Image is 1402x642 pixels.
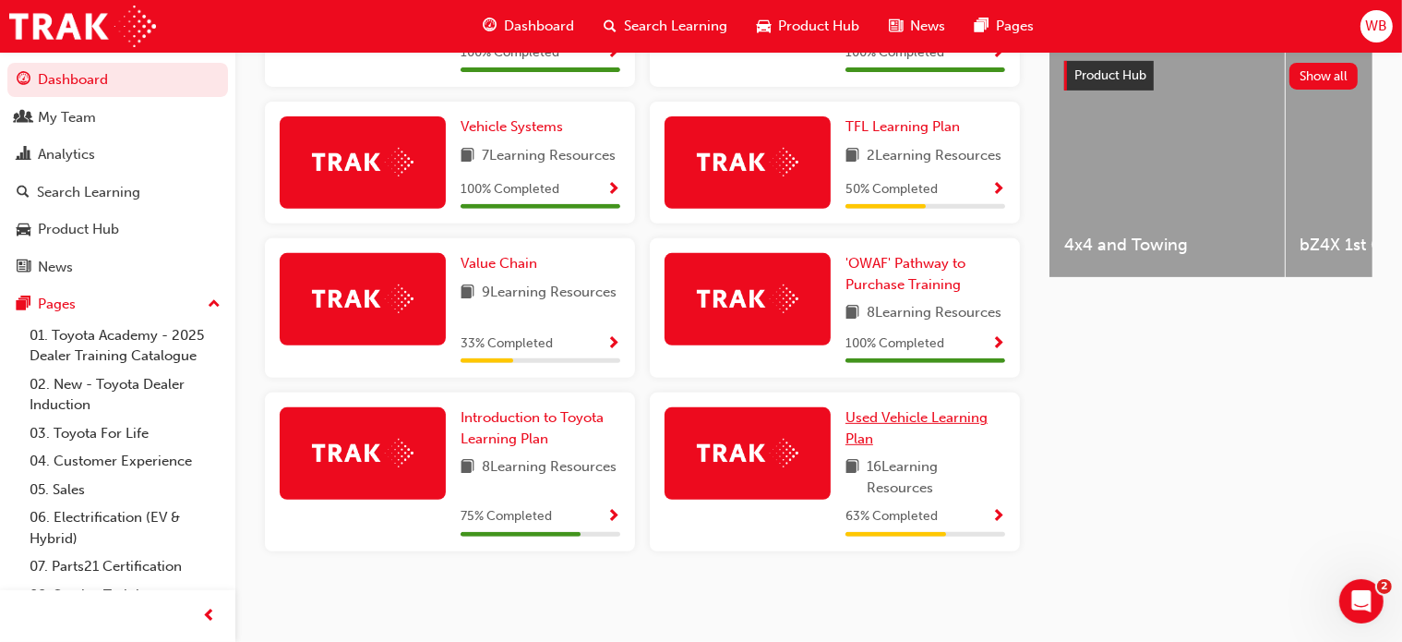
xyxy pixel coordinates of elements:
button: WB [1360,10,1393,42]
a: 01. Toyota Academy - 2025 Dealer Training Catalogue [22,321,228,370]
img: Trak [697,285,798,313]
span: guage-icon [17,72,30,89]
span: Show Progress [991,509,1005,526]
span: 100 % Completed [845,333,944,355]
span: Dashboard [504,16,574,37]
button: Show all [1289,63,1359,90]
span: chart-icon [17,147,30,164]
button: Show Progress [991,505,1005,528]
a: guage-iconDashboard [468,7,589,45]
div: Product Hub [38,219,119,240]
span: 8 Learning Resources [867,302,1001,325]
span: car-icon [757,15,771,38]
span: 8 Learning Resources [482,456,617,479]
a: Used Vehicle Learning Plan [845,407,1005,449]
img: Trak [9,6,156,47]
span: Show Progress [991,336,1005,353]
span: Used Vehicle Learning Plan [845,409,988,447]
a: Introduction to Toyota Learning Plan [461,407,620,449]
span: search-icon [17,185,30,201]
span: pages-icon [975,15,989,38]
span: book-icon [845,302,859,325]
div: Search Learning [37,182,140,203]
span: 100 % Completed [461,179,559,200]
span: Vehicle Systems [461,118,563,135]
a: Value Chain [461,253,545,274]
span: Search Learning [624,16,727,37]
a: news-iconNews [874,7,960,45]
span: book-icon [845,145,859,168]
button: Show Progress [991,42,1005,65]
span: Show Progress [606,182,620,199]
button: Show Progress [606,333,620,356]
span: Product Hub [1074,67,1146,83]
span: pages-icon [17,297,30,313]
button: Show Progress [606,42,620,65]
span: Show Progress [991,182,1005,199]
button: Pages [7,287,228,321]
span: Product Hub [778,16,859,37]
span: Introduction to Toyota Learning Plan [461,409,604,447]
span: 2 Learning Resources [867,145,1001,168]
span: prev-icon [203,605,217,628]
img: Trak [697,439,798,467]
a: My Team [7,101,228,135]
a: Product Hub [7,212,228,247]
img: Trak [312,148,413,176]
div: Analytics [38,144,95,165]
a: Vehicle Systems [461,116,570,138]
span: 2 [1377,579,1392,594]
span: up-icon [208,293,221,317]
span: guage-icon [483,15,497,38]
span: 9 Learning Resources [482,282,617,305]
span: Value Chain [461,255,537,272]
a: Dashboard [7,63,228,97]
img: Trak [697,148,798,176]
span: 63 % Completed [845,506,938,527]
button: DashboardMy TeamAnalyticsSearch LearningProduct HubNews [7,59,228,287]
a: search-iconSearch Learning [589,7,742,45]
span: Show Progress [606,336,620,353]
iframe: Intercom live chat [1339,579,1384,624]
span: Pages [996,16,1034,37]
span: book-icon [461,145,474,168]
span: people-icon [17,110,30,127]
button: Show Progress [991,333,1005,356]
a: Search Learning [7,176,228,210]
span: 75 % Completed [461,506,552,527]
span: book-icon [845,456,859,498]
a: pages-iconPages [960,7,1049,45]
a: News [7,250,228,285]
button: Show Progress [606,178,620,201]
span: 50 % Completed [845,179,938,200]
span: search-icon [604,15,617,38]
a: 06. Electrification (EV & Hybrid) [22,503,228,552]
span: Show Progress [606,509,620,526]
span: Show Progress [606,45,620,62]
span: TFL Learning Plan [845,118,960,135]
div: News [38,257,73,278]
span: book-icon [461,282,474,305]
button: Show Progress [606,505,620,528]
span: 100 % Completed [845,42,944,64]
a: 07. Parts21 Certification [22,552,228,581]
a: car-iconProduct Hub [742,7,874,45]
a: Analytics [7,138,228,172]
a: TFL Learning Plan [845,116,967,138]
div: Pages [38,294,76,315]
div: My Team [38,107,96,128]
a: 05. Sales [22,476,228,504]
span: 16 Learning Resources [867,456,1005,498]
img: Trak [312,285,413,313]
span: news-icon [889,15,903,38]
button: Show Progress [991,178,1005,201]
a: 03. Toyota For Life [22,419,228,448]
span: News [910,16,945,37]
a: 'OWAF' Pathway to Purchase Training [845,253,1005,295]
a: 04. Customer Experience [22,447,228,476]
a: Product HubShow all [1064,61,1358,91]
span: WB [1365,16,1387,37]
span: car-icon [17,222,30,238]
